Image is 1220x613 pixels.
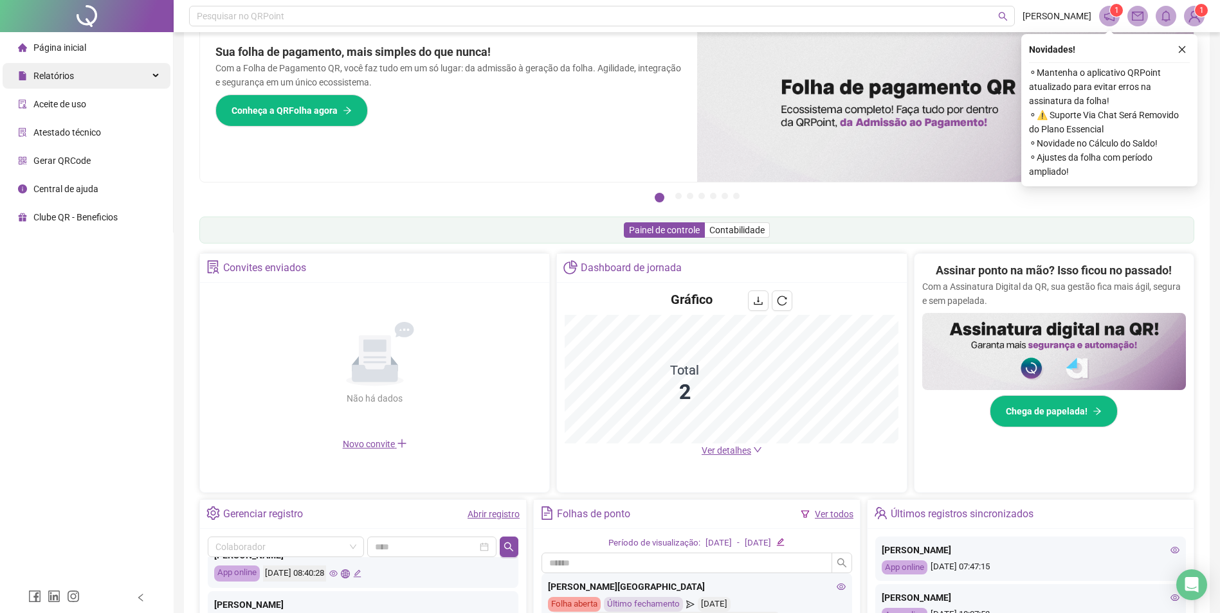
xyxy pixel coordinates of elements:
[655,193,664,202] button: 1
[1160,10,1172,22] span: bell
[1093,407,1102,416] span: arrow-right
[1195,4,1208,17] sup: Atualize o seu contato no menu Meus Dados
[397,438,407,449] span: plus
[706,537,732,550] div: [DATE]
[604,597,683,612] div: Último fechamento
[33,184,98,194] span: Central de ajuda
[697,28,1194,182] img: banner%2F8d14a306-6205-4263-8e5b-06e9a85ad873.png
[223,503,303,525] div: Gerenciar registro
[837,558,847,568] span: search
[67,590,80,603] span: instagram
[18,156,27,165] span: qrcode
[504,542,514,552] span: search
[316,391,434,405] div: Não há dados
[882,591,1179,605] div: [PERSON_NAME]
[33,127,101,138] span: Atestado técnico
[468,509,520,519] a: Abrir registro
[882,560,1179,575] div: [DATE] 07:47:15
[710,193,716,199] button: 5
[1132,10,1143,22] span: mail
[1185,6,1204,26] img: 73212
[922,313,1186,390] img: banner%2F02c71560-61a6-44d4-94b9-c8ab97240462.png
[998,12,1008,21] span: search
[753,445,762,454] span: down
[709,225,765,235] span: Contabilidade
[18,213,27,222] span: gift
[936,262,1172,280] h2: Assinar ponto na mão? Isso ficou no passado!
[1115,6,1119,15] span: 1
[1170,593,1179,602] span: eye
[1029,136,1190,150] span: ⚬ Novidade no Cálculo do Saldo!
[232,103,338,118] span: Conheça a QRFolha agora
[777,296,787,306] span: reload
[343,439,407,449] span: Novo convite
[1199,6,1204,15] span: 1
[671,290,713,308] h4: Gráfico
[557,503,630,525] div: Folhas de ponto
[1110,4,1123,17] sup: 1
[990,395,1118,427] button: Chega de papelada!
[815,509,853,519] a: Ver todos
[33,42,86,53] span: Página inicial
[698,193,705,199] button: 4
[608,537,700,550] div: Período de visualização:
[1023,9,1091,23] span: [PERSON_NAME]
[136,593,145,602] span: left
[548,597,601,612] div: Folha aberta
[329,569,338,578] span: eye
[214,598,512,612] div: [PERSON_NAME]
[33,71,74,81] span: Relatórios
[1029,42,1075,57] span: Novidades !
[702,445,751,456] span: Ver detalhes
[33,99,86,109] span: Aceite de uso
[1178,45,1187,54] span: close
[629,225,700,235] span: Painel de controle
[722,193,728,199] button: 6
[48,590,60,603] span: linkedin
[1029,150,1190,179] span: ⚬ Ajustes da folha com período ampliado!
[686,597,695,612] span: send
[18,43,27,52] span: home
[1029,66,1190,108] span: ⚬ Mantenha o aplicativo QRPoint atualizado para evitar erros na assinatura da folha!
[922,280,1186,308] p: Com a Assinatura Digital da QR, sua gestão fica mais ágil, segura e sem papelada.
[737,537,740,550] div: -
[882,543,1179,557] div: [PERSON_NAME]
[215,43,682,61] h2: Sua folha de pagamento, mais simples do que nunca!
[18,100,27,109] span: audit
[548,580,846,594] div: [PERSON_NAME][GEOGRAPHIC_DATA]
[18,184,27,193] span: info-circle
[702,445,762,456] a: Ver detalhes down
[263,565,326,582] div: [DATE] 08:40:28
[753,296,763,306] span: download
[215,61,682,89] p: Com a Folha de Pagamento QR, você faz tudo em um só lugar: da admissão à geração da folha. Agilid...
[874,506,888,520] span: team
[581,257,682,279] div: Dashboard de jornada
[18,71,27,80] span: file
[214,565,260,582] div: App online
[353,569,361,578] span: edit
[1029,108,1190,136] span: ⚬ ⚠️ Suporte Via Chat Será Removido do Plano Essencial
[1170,546,1179,555] span: eye
[891,503,1033,525] div: Últimos registros sincronizados
[343,106,352,115] span: arrow-right
[540,506,554,520] span: file-text
[675,193,682,199] button: 2
[837,582,846,591] span: eye
[698,597,731,612] div: [DATE]
[733,193,740,199] button: 7
[801,510,810,519] span: filter
[215,94,368,127] button: Conheça a QRFolha agora
[1104,10,1115,22] span: notification
[687,193,693,199] button: 3
[882,560,927,575] div: App online
[28,590,41,603] span: facebook
[33,155,91,166] span: Gerar QRCode
[776,538,785,546] span: edit
[206,506,220,520] span: setting
[223,257,306,279] div: Convites enviados
[33,212,118,222] span: Clube QR - Beneficios
[563,260,577,274] span: pie-chart
[18,128,27,137] span: solution
[745,537,771,550] div: [DATE]
[1006,404,1088,418] span: Chega de papelada!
